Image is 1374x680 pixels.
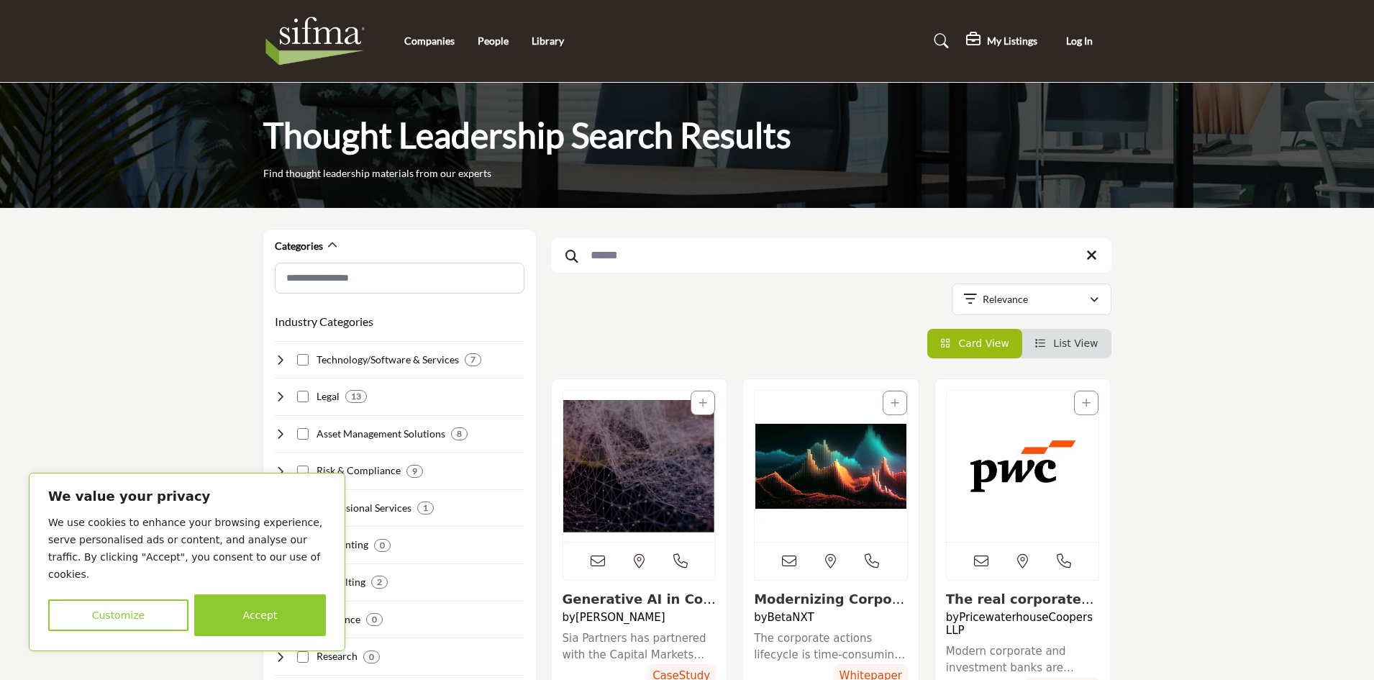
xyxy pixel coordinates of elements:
a: Search [920,30,958,53]
input: Select Legal checkbox [297,391,309,402]
h5: My Listings [987,35,1037,47]
i: Open Contact Info [865,554,879,568]
li: Card View [927,329,1022,358]
a: View details about betanxt [754,591,907,622]
div: My Listings [966,32,1037,50]
i: Open Contact Info [1057,554,1071,568]
a: Add To List For Resource [891,397,899,409]
p: We value your privacy [48,488,326,505]
b: 9 [412,466,417,476]
p: Relevance [983,292,1028,307]
div: 2 Results For Consulting [371,576,388,589]
h4: by [946,611,1100,637]
div: 0 Results For Insurance [366,613,383,626]
button: Log In [1048,28,1111,55]
b: 8 [457,429,462,439]
h4: Research: Conducting market, financial, economic, and industry research for securities industry p... [317,649,358,663]
a: The corporate actions lifecycle is time-consuming, prone to errors, and costly. Despite the wides... [754,630,908,663]
button: Relevance [952,284,1111,315]
input: Search Keyword [551,238,1111,273]
a: View details about sia-partners [563,391,716,542]
b: 0 [372,615,377,625]
a: Modern corporate and investment banks are tangled in a paradox: transformation programs are every... [946,643,1100,676]
p: We use cookies to enhance your browsing experience, serve personalised ads or content, and analys... [48,514,326,583]
div: 13 Results For Legal [345,390,367,403]
img: Site Logo [263,12,375,70]
a: People [478,35,509,47]
div: 7 Results For Technology/Software & Services [465,353,481,366]
img: The real corporate and investment bank cost challenge: the hidden economy listing image [947,391,1099,542]
div: 0 Results For Research [363,650,380,663]
div: 9 Results For Risk & Compliance [406,465,423,478]
b: 7 [470,355,476,365]
input: Search Category [275,263,524,294]
a: View details about pricewaterhousecoopers-llp [946,591,1094,622]
b: 0 [369,652,374,662]
h3: Generative AI in Corporate and Investment Banking Survey [563,591,716,607]
li: List View [1022,329,1111,358]
span: Card View [958,337,1009,349]
a: View details about sia-partners [563,591,716,622]
h1: Thought Leadership Search Results [263,113,791,158]
h4: Technology/Software & Services: Developing and implementing technology solutions to support secur... [317,353,459,367]
img: Generative AI in Corporate and Investment Banking Survey listing image [563,391,716,542]
button: Customize [48,599,188,631]
a: Sia Partners has partnered with the Capital Markets community to conduct a survey on the involvem... [563,630,716,663]
a: Add To List For Resource [699,397,707,409]
a: Companies [404,35,455,47]
a: View details about pricewaterhousecoopers-llp [947,391,1099,542]
div: 0 Results For Accounting [374,539,391,552]
a: Library [532,35,564,47]
b: 2 [377,577,382,587]
b: 0 [380,540,385,550]
img: Modernizing Corporate Actions Processing: Enhancing Efficiency and Accuracy listing image [755,391,907,542]
span: Log In [1066,35,1093,47]
a: Add To List For Resource [1082,397,1091,409]
a: [PERSON_NAME] [575,611,665,624]
h4: Asset Management Solutions: Offering investment strategies, portfolio management, and performance... [317,427,445,441]
h4: by [754,611,908,624]
input: Select Risk & Compliance checkbox [297,466,309,477]
h4: Risk & Compliance: Helping securities industry firms manage risk, ensure compliance, and prevent ... [317,463,401,478]
a: View details about betanxt [755,391,907,542]
div: 8 Results For Asset Management Solutions [451,427,468,440]
a: View List [1035,337,1098,349]
button: Accept [194,594,326,636]
h2: Categories [275,239,323,253]
p: Find thought leadership materials from our experts [263,166,491,181]
a: PricewaterhouseCoopers LLP [946,611,1093,637]
button: Industry Categories [275,313,373,330]
div: 1 Results For Professional Services [417,502,434,514]
h4: by [563,611,716,624]
h4: Professional Services: Delivering staffing, training, and outsourcing services to support securit... [317,501,411,515]
h3: The real corporate and investment bank cost challenge: the hidden economy [946,591,1100,607]
b: 1 [423,503,428,513]
i: Open Contact Info [673,554,688,568]
a: BetaNXT [768,611,814,624]
input: Select Research checkbox [297,651,309,663]
a: View Card [940,337,1009,349]
b: 13 [351,391,361,402]
input: Select Asset Management Solutions checkbox [297,428,309,440]
span: List View [1053,337,1098,349]
h4: Legal: Providing legal advice, compliance support, and litigation services to securities industry... [317,389,340,404]
input: Select Technology/Software & Services checkbox [297,354,309,366]
h3: Modernizing Corporate Actions Processing: Enhancing Efficiency and Accuracy [754,591,908,607]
